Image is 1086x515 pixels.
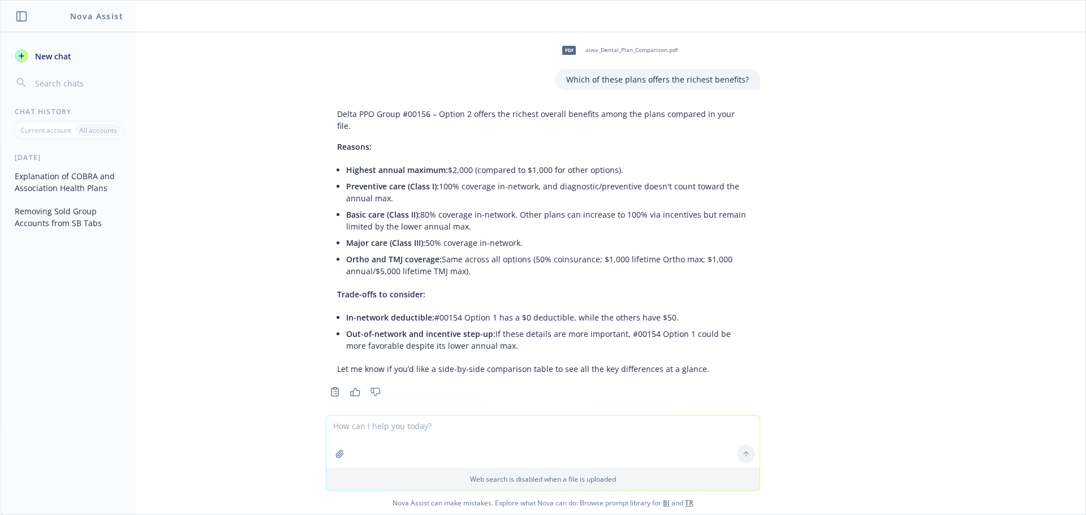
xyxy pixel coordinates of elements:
[337,108,749,132] p: Delta PPO Group #00156 – Option 2 offers the richest overall benefits among the plans compared in...
[685,498,693,508] a: TR
[70,10,123,22] h1: Nova Assist
[5,491,1081,514] span: Nova Assist can make mistakes. Explore what Nova can do: Browse prompt library for and
[585,46,678,54] span: aiwa_Dental_Plan_Comparison.pdf
[33,75,123,91] input: Search chats
[346,209,420,220] span: Basic care (Class II):
[367,384,385,400] button: Thumbs down
[346,237,425,248] span: Major care (Class III):
[346,178,749,206] li: 100% coverage in-network, and diagnostic/preventive doesn't count toward the annual max.
[20,125,71,135] p: Current account
[333,474,753,484] p: Web search is disabled when a file is uploaded
[346,165,448,175] span: Highest annual maximum:
[337,141,372,152] span: Reasons:
[10,167,127,197] button: Explanation of COBRA and Association Health Plans
[1,107,136,116] div: Chat History
[555,36,680,64] div: pdfaiwa_Dental_Plan_Comparison.pdf
[346,251,749,279] li: Same across all options (50% coinsurance; $1,000 lifetime Ortho max; $1,000 annual/$5,000 lifetim...
[346,235,749,251] li: 50% coverage in-network.
[337,289,425,300] span: Trade-offs to consider:
[663,498,670,508] a: BI
[562,46,576,54] span: pdf
[79,125,117,135] p: All accounts
[346,312,434,323] span: In-network deductible:
[10,202,127,232] button: Removing Sold Group Accounts from SB Tabs
[337,363,749,375] p: Let me know if you’d like a side-by-side comparison table to see all the key differences at a gla...
[10,46,127,66] button: New chat
[346,328,495,339] span: Out-of-network and incentive step-up:
[346,162,749,178] li: $2,000 (compared to $1,000 for other options).
[346,326,749,354] li: If these details are more important, #00154 Option 1 could be more favorable despite its lower an...
[346,206,749,235] li: 80% coverage in-network. Other plans can increase to 100% via incentives but remain limited by th...
[346,181,439,192] span: Preventive care (Class I):
[1,153,136,162] div: [DATE]
[33,50,71,62] span: New chat
[346,309,749,326] li: #00154 Option 1 has a $0 deductible, while the others have $50.
[566,73,749,85] p: Which of these plans offers the richest benefits?
[346,254,442,265] span: Ortho and TMJ coverage:
[330,387,340,397] svg: Copy to clipboard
